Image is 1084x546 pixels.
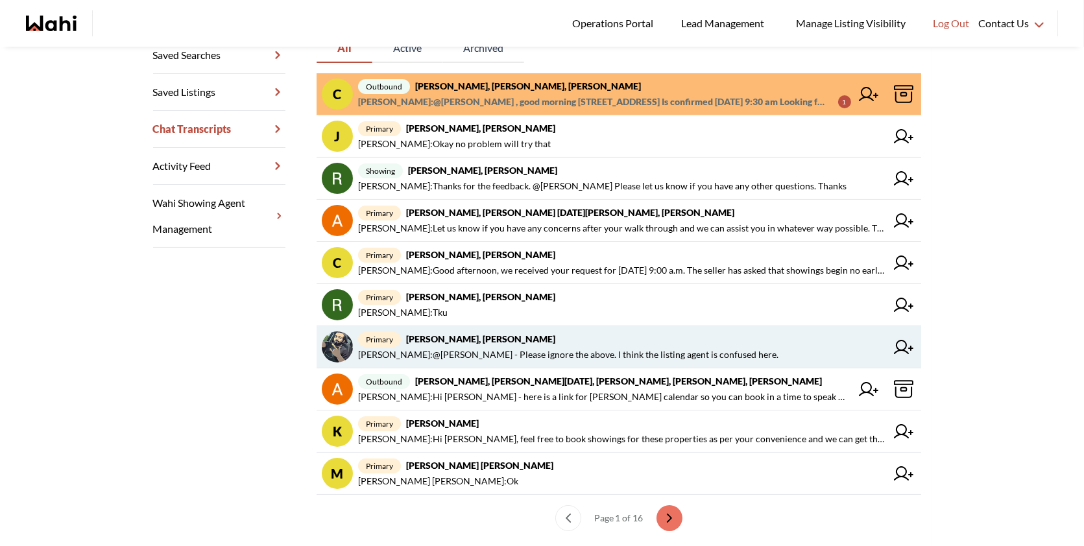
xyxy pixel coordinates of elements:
span: Log Out [933,15,969,32]
span: primary [358,290,401,305]
span: [PERSON_NAME] : Good afternoon, we received your request for [DATE] 9:00 a.m. The seller has aske... [358,263,886,278]
a: Chat Transcripts [153,111,285,148]
strong: [PERSON_NAME], [PERSON_NAME] [406,123,555,134]
span: [PERSON_NAME] : Tku [358,305,448,320]
span: primary [358,416,401,431]
a: Saved Listings [153,74,285,111]
strong: [PERSON_NAME] [PERSON_NAME] [406,460,553,471]
strong: [PERSON_NAME], [PERSON_NAME] [406,333,555,344]
button: All [317,34,372,63]
button: Active [372,34,442,63]
a: Wahi Showing Agent Management [153,185,285,248]
a: showing[PERSON_NAME], [PERSON_NAME][PERSON_NAME]:Thanks for the feedback. @[PERSON_NAME] Please l... [317,158,921,200]
span: [PERSON_NAME] : @[PERSON_NAME] - Please ignore the above. I think the listing agent is confused h... [358,347,778,362]
a: primary[PERSON_NAME], [PERSON_NAME][PERSON_NAME]:Tku [317,284,921,326]
a: Wahi homepage [26,16,77,31]
span: All [317,34,372,62]
strong: [PERSON_NAME], [PERSON_NAME], [PERSON_NAME] [415,80,641,91]
strong: [PERSON_NAME], [PERSON_NAME] [DATE][PERSON_NAME], [PERSON_NAME] [406,207,734,218]
img: chat avatar [322,331,353,362]
img: chat avatar [322,289,353,320]
img: chat avatar [322,163,353,194]
a: Jprimary[PERSON_NAME], [PERSON_NAME][PERSON_NAME]:Okay no problem will try that [317,115,921,158]
a: primary[PERSON_NAME], [PERSON_NAME] [DATE][PERSON_NAME], [PERSON_NAME][PERSON_NAME]:Let us know i... [317,200,921,242]
a: primary[PERSON_NAME], [PERSON_NAME][PERSON_NAME]:@[PERSON_NAME] - Please ignore the above. I thin... [317,326,921,368]
img: chat avatar [322,374,353,405]
span: [PERSON_NAME] : Hi [PERSON_NAME], feel free to book showings for these properties as per your con... [358,431,886,447]
div: J [322,121,353,152]
span: Lead Management [681,15,769,32]
span: showing [358,163,403,178]
span: primary [358,206,401,220]
span: Active [372,34,442,62]
nav: conversations pagination [317,495,921,541]
span: outbound [358,374,410,389]
button: Archived [442,34,524,63]
div: 1 [838,95,851,108]
span: primary [358,332,401,347]
span: [PERSON_NAME] : Okay no problem will try that [358,136,551,152]
span: outbound [358,79,410,94]
img: chat avatar [322,205,353,236]
span: Archived [442,34,524,62]
span: [PERSON_NAME] : Thanks for the feedback. @[PERSON_NAME] Please let us know if you have any other ... [358,178,847,194]
div: C [322,78,353,110]
a: Coutbound[PERSON_NAME], [PERSON_NAME], [PERSON_NAME][PERSON_NAME]:@[PERSON_NAME] , good morning [... [317,73,921,115]
span: [PERSON_NAME] [PERSON_NAME] : Ok [358,473,518,489]
span: [PERSON_NAME] : @[PERSON_NAME] , good morning [STREET_ADDRESS] Is confirmed [DATE] 9:30 am Lookin... [358,94,828,110]
span: primary [358,458,401,473]
div: M [322,458,353,489]
a: Mprimary[PERSON_NAME] [PERSON_NAME][PERSON_NAME] [PERSON_NAME]:Ok [317,453,921,495]
div: C [322,247,353,278]
a: outbound[PERSON_NAME], [PERSON_NAME][DATE], [PERSON_NAME], [PERSON_NAME], [PERSON_NAME][PERSON_NA... [317,368,921,410]
span: Operations Portal [572,15,658,32]
a: Cprimary[PERSON_NAME], [PERSON_NAME][PERSON_NAME]:Good afternoon, we received your request for [D... [317,242,921,284]
div: Page 1 of 16 [589,505,649,531]
strong: [PERSON_NAME], [PERSON_NAME] [406,291,555,302]
span: primary [358,121,401,136]
a: Kprimary[PERSON_NAME][PERSON_NAME]:Hi [PERSON_NAME], feel free to book showings for these propert... [317,410,921,453]
span: [PERSON_NAME] : Hi [PERSON_NAME] - here is a link for [PERSON_NAME] calendar so you can book in a... [358,389,851,405]
button: next page [656,505,682,531]
strong: [PERSON_NAME], [PERSON_NAME][DATE], [PERSON_NAME], [PERSON_NAME], [PERSON_NAME] [415,375,822,386]
a: Activity Feed [153,148,285,185]
strong: [PERSON_NAME] [406,418,479,429]
a: Saved Searches [153,37,285,74]
span: Manage Listing Visibility [792,15,909,32]
span: [PERSON_NAME] : Let us know if you have any concerns after your walk through and we can assist yo... [358,220,886,236]
strong: [PERSON_NAME], [PERSON_NAME] [408,165,557,176]
div: K [322,416,353,447]
strong: [PERSON_NAME], [PERSON_NAME] [406,249,555,260]
button: previous page [555,505,581,531]
span: primary [358,248,401,263]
